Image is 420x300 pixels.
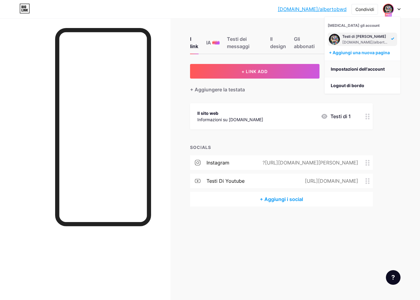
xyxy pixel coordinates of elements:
span: + LINK ADD [242,69,268,74]
div: I link [190,35,199,54]
div: [DOMAIN_NAME]/albertobwd [342,40,389,45]
a: Impostazioni dell'account [325,61,400,77]
li: Logout di bordo [325,77,400,94]
div: SOCIALS [190,144,373,150]
div: IA [206,35,220,54]
div: Condividi [355,6,374,12]
img: Testi di Alberto Battistelli [383,4,393,14]
div: Testi di 1 [321,113,351,120]
div: Il design [270,35,286,54]
div: + Aggiungi i social [190,192,373,206]
span: NUOVO NU [211,39,221,46]
div: Testi di [PERSON_NAME] [342,34,389,39]
a: [DOMAIN_NAME]/albertobwd [278,5,347,13]
div: ?[URL][DOMAIN_NAME][PERSON_NAME] [253,159,365,166]
img: Testi di Alberto Battistelli [329,34,340,45]
div: Testi dei messaggi [227,35,263,54]
button: + LINK ADD [190,64,319,79]
div: [URL][DOMAIN_NAME] [295,177,365,185]
div: + Aggiungere la testata [190,86,245,93]
span: [MEDICAL_DATA] gli account [328,23,380,28]
div: + Aggiungi una nuova pagina [329,50,397,56]
div: Gli abbonati [294,35,317,54]
div: Testi di Youtube [206,177,245,185]
div: Il sito web [197,110,263,116]
div: Instagram [206,159,229,166]
div: Informazioni su [DOMAIN_NAME] [197,116,263,123]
